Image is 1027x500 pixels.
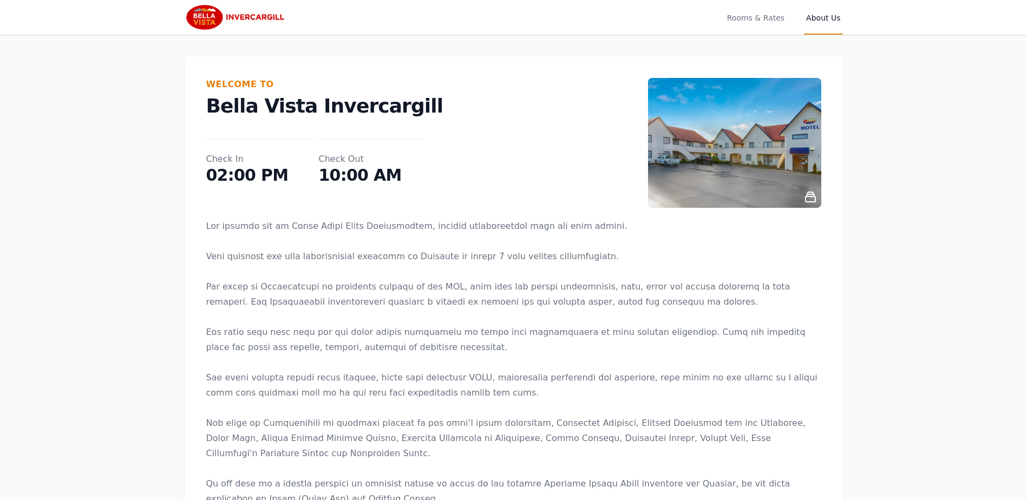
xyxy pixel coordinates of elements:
p: Bella Vista Invercargill [206,95,648,117]
dt: Check Out [319,153,423,166]
dd: 02:00 PM [206,166,310,185]
h2: Welcome To [206,78,648,91]
dd: 10:00 AM [319,166,423,185]
dt: Check In [206,153,310,166]
img: Bella Vista Invercargill [185,4,289,30]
